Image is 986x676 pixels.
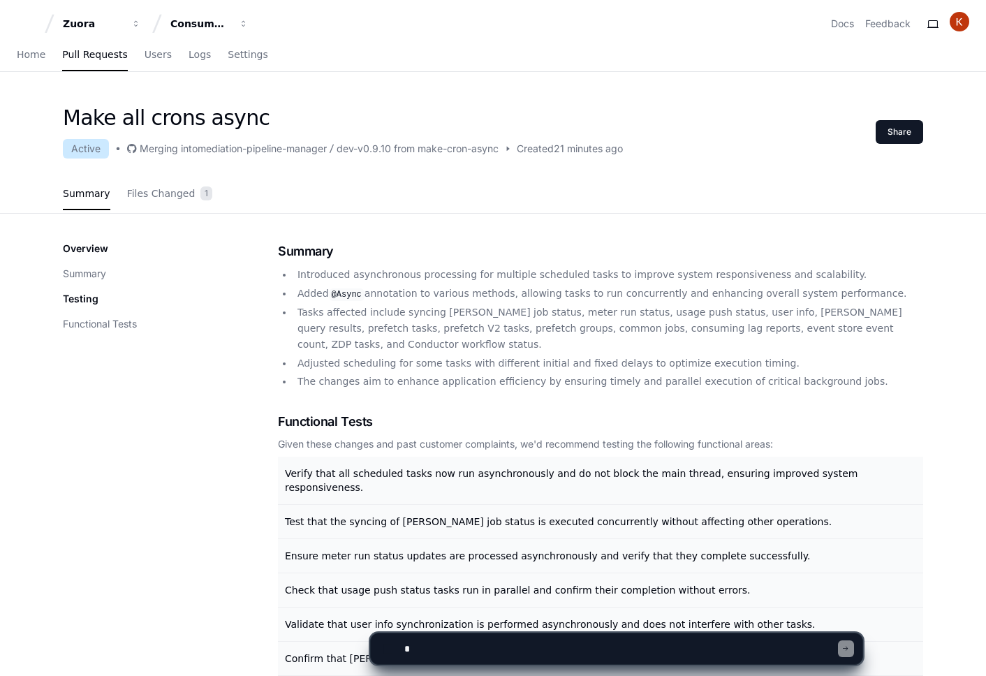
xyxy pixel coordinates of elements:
div: Zuora [63,17,123,31]
span: Created [517,142,554,156]
a: Home [17,39,45,71]
span: Test that the syncing of [PERSON_NAME] job status is executed concurrently without affecting othe... [285,516,832,527]
span: Users [145,50,172,59]
span: 21 minutes ago [554,142,623,156]
h1: Make all crons async [63,105,623,131]
a: Users [145,39,172,71]
li: Introduced asynchronous processing for multiple scheduled tasks to improve system responsiveness ... [293,267,923,283]
li: The changes aim to enhance application efficiency by ensuring timely and parallel execution of cr... [293,374,923,390]
div: mediation-pipeline-manager [198,142,327,156]
a: Docs [831,17,854,31]
li: Added annotation to various methods, allowing tasks to run concurrently and enhancing overall sys... [293,286,923,302]
button: Summary [63,267,106,281]
div: Merging into [140,142,198,156]
span: Check that usage push status tasks run in parallel and confirm their completion without errors. [285,585,751,596]
li: Tasks affected include syncing [PERSON_NAME] job status, meter run status, usage push status, use... [293,304,923,352]
p: Overview [63,242,108,256]
span: Functional Tests [278,412,373,432]
button: Functional Tests [63,317,137,331]
button: Consumption [165,11,254,36]
span: Verify that all scheduled tasks now run asynchronously and do not block the main thread, ensuring... [285,468,858,493]
li: Adjusted scheduling for some tasks with different initial and fixed delays to optimize execution ... [293,355,923,372]
img: ACg8ocIO7jtkWN8S2iLRBR-u1BMcRY5-kg2T8U2dj_CWIxGKEUqXVg=s96-c [950,12,969,31]
h1: Summary [278,242,923,261]
code: @Async [329,288,365,301]
a: Settings [228,39,267,71]
span: Confirm that [PERSON_NAME] query results are fetched concurrently and verify the accuracy of the ... [285,653,811,664]
span: Validate that user info synchronization is performed asynchronously and does not interfere with o... [285,619,816,630]
button: Feedback [865,17,911,31]
span: 1 [200,186,212,200]
span: Logs [189,50,211,59]
span: Ensure meter run status updates are processed asynchronously and verify that they complete succes... [285,550,810,561]
p: Testing [63,292,98,306]
div: Active [63,139,109,159]
div: Given these changes and past customer complaints, we'd recommend testing the following functional... [278,437,923,451]
button: Share [876,120,923,144]
span: Settings [228,50,267,59]
span: Pull Requests [62,50,127,59]
span: Files Changed [127,189,196,198]
button: Zuora [57,11,147,36]
span: Summary [63,189,110,198]
a: Pull Requests [62,39,127,71]
a: Logs [189,39,211,71]
div: dev-v0.9.10 from make-cron-async [337,142,499,156]
div: Consumption [170,17,230,31]
span: Home [17,50,45,59]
